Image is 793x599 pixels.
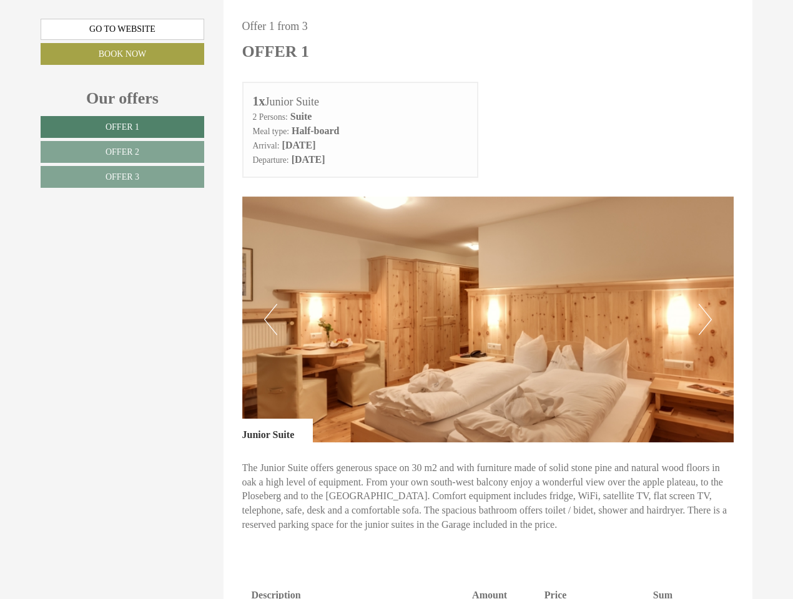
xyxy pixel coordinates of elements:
[253,92,468,110] div: Junior Suite
[106,172,139,182] span: Offer 3
[242,20,308,32] span: Offer 1 from 3
[253,112,288,122] small: 2 Persons:
[282,140,316,150] b: [DATE]
[699,304,712,335] button: Next
[106,122,139,132] span: Offer 1
[242,40,310,63] div: Offer 1
[292,154,325,165] b: [DATE]
[292,125,339,136] b: Half-board
[106,147,139,157] span: Offer 2
[253,127,290,136] small: Meal type:
[242,419,313,442] div: Junior Suite
[242,197,734,442] img: image
[242,461,734,532] p: The Junior Suite offers generous space on 30 m2 and with furniture made of solid stone pine and n...
[41,43,204,65] a: Book now
[253,141,280,150] small: Arrival:
[290,111,312,122] b: Suite
[264,304,277,335] button: Previous
[253,155,289,165] small: Departure:
[41,19,204,40] a: Go to website
[253,94,265,108] b: 1x
[41,87,204,110] div: Our offers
